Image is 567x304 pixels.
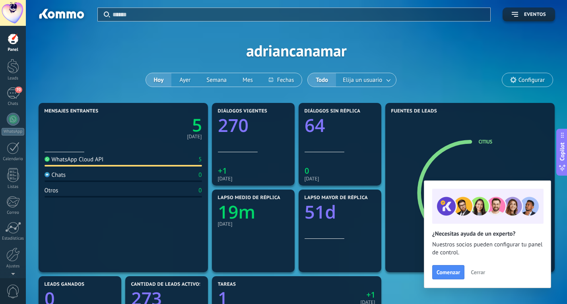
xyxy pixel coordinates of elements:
[432,241,543,257] span: Nuestros socios pueden configurar tu panel de control.
[305,108,361,114] span: Diálogos sin réplica
[218,108,268,114] span: Diálogos vigentes
[471,269,485,275] span: Cerrar
[432,265,464,279] button: Comenzar
[305,113,325,137] text: 64
[305,200,336,224] text: 51d
[2,264,25,269] div: Ajustes
[261,73,302,87] button: Fechas
[336,73,396,87] button: Elija un usuario
[187,135,202,139] div: [DATE]
[218,113,249,137] text: 270
[45,172,50,177] img: Chats
[198,187,202,194] div: 0
[218,221,289,227] div: [DATE]
[2,128,24,136] div: WhatsApp
[15,87,22,93] span: 70
[45,157,50,162] img: WhatsApp Cloud API
[524,12,546,17] span: Eventos
[2,47,25,52] div: Panel
[45,282,85,287] span: Leads ganados
[2,101,25,106] div: Chats
[308,73,336,87] button: Todo
[45,187,58,194] div: Otros
[558,142,566,161] span: Copilot
[2,236,25,241] div: Estadísticas
[192,113,202,137] text: 5
[437,269,460,275] span: Comenzar
[146,73,172,87] button: Hoy
[218,200,255,224] text: 19m
[2,210,25,215] div: Correo
[2,157,25,162] div: Calendario
[391,108,437,114] span: Fuentes de leads
[218,165,227,176] text: +1
[2,76,25,81] div: Leads
[366,289,375,300] text: +1
[218,282,236,287] span: Tareas
[218,195,281,201] span: Lapso medio de réplica
[45,171,66,179] div: Chats
[305,176,375,182] div: [DATE]
[432,230,543,238] h2: ¿Necesitas ayuda de un experto?
[341,75,384,85] span: Elija un usuario
[305,200,375,224] a: 51d
[198,156,202,163] div: 5
[45,108,99,114] span: Mensajes entrantes
[218,176,289,182] div: [DATE]
[45,156,104,163] div: WhatsApp Cloud API
[518,77,545,83] span: Configurar
[503,8,555,21] button: Eventos
[171,73,198,87] button: Ayer
[235,73,261,87] button: Mes
[2,184,25,190] div: Listas
[305,195,368,201] span: Lapso mayor de réplica
[479,138,492,145] a: Citius
[467,266,489,278] button: Cerrar
[198,73,235,87] button: Semana
[131,282,202,287] span: Cantidad de leads activos
[305,165,309,176] text: 0
[123,113,202,137] a: 5
[198,171,202,179] div: 0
